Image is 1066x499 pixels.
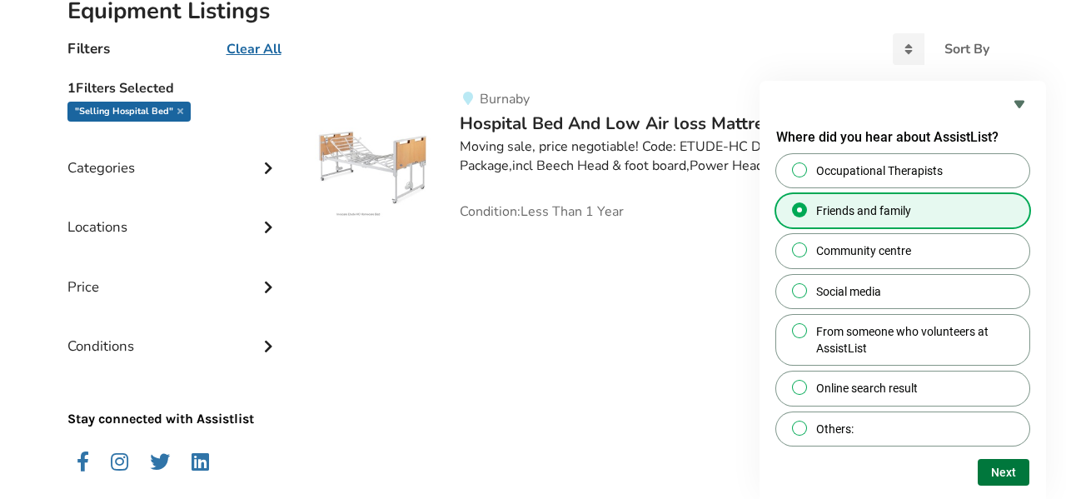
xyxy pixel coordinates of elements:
[816,421,854,437] span: Others:
[67,185,281,244] div: Locations
[67,304,281,363] div: Conditions
[67,363,281,429] p: Stay connected with Assistlist
[480,90,530,108] span: Burnaby
[816,283,881,300] span: Social media
[978,459,1029,486] button: Next question
[306,85,440,218] img: bedroom equipment-hospital bed and low air loss mattress sell ​​together
[816,323,1016,357] span: From someone who volunteers at AssistList
[776,154,1029,446] div: Where did you hear about AssistList?
[67,39,110,58] h4: Filters
[776,94,1029,486] div: Where did you hear about AssistList?
[816,162,943,179] span: Occupational Therapists
[67,245,281,304] div: Price
[67,72,281,102] h5: 1 Filters Selected
[816,380,918,397] span: Online search result
[67,126,281,185] div: Categories
[944,42,989,56] div: Sort By
[460,205,624,218] span: Condition: Less Than 1 Year
[460,137,999,176] div: Moving sale, price negotiable! Code: ETUDE-HC Description: ETUDE Homecare Bed Package,incl Beech ...
[816,242,911,259] span: Community centre
[460,112,890,135] span: Hospital Bed And Low Air loss Mattress Sell ​​together
[1009,94,1029,114] button: Hide survey
[306,85,999,218] a: bedroom equipment-hospital bed and low air loss mattress sell ​​togetherBurnabyHospital Bed And L...
[816,202,911,219] span: Friends and family
[776,127,1029,147] h2: Where did you hear about AssistList?
[227,40,281,58] u: Clear All
[67,102,191,122] div: "selling hospital bed"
